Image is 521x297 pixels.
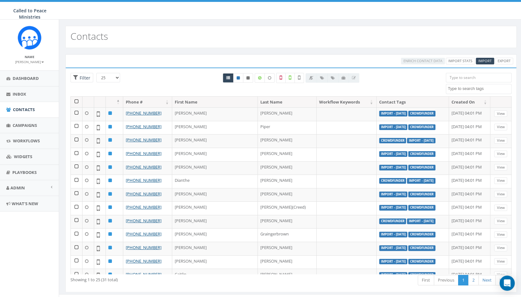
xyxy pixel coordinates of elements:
td: [PERSON_NAME] [172,228,258,242]
label: Import - [DATE] [379,111,408,116]
a: Next [478,275,496,285]
small: [PERSON_NAME] [15,60,44,64]
a: Active [233,73,243,83]
th: Workflow Keywords: activate to sort column ascending [317,97,377,108]
span: Admin [10,185,25,191]
label: Import - [DATE] [379,192,408,197]
td: [PERSON_NAME] [172,242,258,255]
label: Import - [DATE] [407,178,435,184]
label: Import - [DATE] [379,232,408,237]
input: Type to search [446,73,512,82]
span: Campaigns [13,122,37,128]
a: [PHONE_NUMBER] [126,271,161,277]
a: View [494,177,507,184]
label: Import - [DATE] [379,245,408,251]
td: [PERSON_NAME] [172,107,258,121]
td: [PERSON_NAME] [258,148,317,161]
td: [DATE] 04:01 PM [449,121,490,134]
th: Created On: activate to sort column ascending [449,97,490,108]
span: Filter [78,75,90,81]
span: Widgets [14,154,32,159]
a: [PHONE_NUMBER] [126,191,161,197]
td: [DATE] 04:01 PM [449,255,490,269]
a: [PHONE_NUMBER] [126,137,161,143]
a: [PHONE_NUMBER] [126,245,161,250]
label: Crowdfunder [408,192,435,197]
a: [PHONE_NUMBER] [126,124,161,129]
th: Contact Tags [377,97,449,108]
a: View [494,124,507,130]
th: Last Name [258,97,317,108]
td: [DATE] 04:01 PM [449,215,490,229]
td: [PERSON_NAME] [258,255,317,269]
a: First [418,275,434,285]
label: Crowdfunder [379,218,406,224]
small: Name [25,55,34,59]
label: Validated [285,73,295,83]
a: [PHONE_NUMBER] [126,177,161,183]
td: [PERSON_NAME] [172,255,258,269]
a: View [494,110,507,117]
label: Not a Mobile [276,73,286,83]
td: [PERSON_NAME] [258,242,317,255]
td: Caitlin [172,269,258,282]
span: What's New [12,201,38,206]
label: Crowdfunder [408,259,435,264]
a: View [494,218,507,224]
a: Last [495,275,512,285]
td: [DATE] 04:01 PM [449,201,490,215]
label: Crowdfunder [408,245,435,251]
a: Opted Out [243,73,253,83]
td: [PERSON_NAME](Creed) [258,201,317,215]
label: Crowdfunder [408,111,435,116]
a: View [494,245,507,251]
div: Showing 1 to 25 (31 total) [70,274,249,283]
a: [PHONE_NUMBER] [126,151,161,156]
a: [PHONE_NUMBER] [126,231,161,237]
td: Dianthe [172,175,258,188]
label: Crowdfunder [408,205,435,211]
span: Dashboard [13,75,39,81]
a: View [494,258,507,265]
label: Import - [DATE] [379,272,408,278]
span: Advance Filter [70,73,93,83]
a: 2 [468,275,479,285]
td: [PERSON_NAME] [172,161,258,175]
label: Crowdfunder [408,124,435,130]
td: [PERSON_NAME] [172,215,258,229]
label: Import - [DATE] [379,165,408,170]
img: Rally_Corp_Icon.png [18,26,41,50]
span: Contacts [13,107,35,112]
td: [PERSON_NAME] [172,148,258,161]
a: View [494,231,507,238]
td: [PERSON_NAME] [172,121,258,134]
span: Inbox [13,91,26,97]
a: Import Stats [446,58,475,64]
td: [DATE] 04:01 PM [449,134,490,148]
td: [DATE] 04:01 PM [449,269,490,282]
a: View [494,151,507,157]
span: Playbooks [12,169,37,175]
td: [PERSON_NAME] [258,161,317,175]
label: Crowdfunder [379,178,406,184]
td: Piper [258,121,317,134]
td: [DATE] 04:01 PM [449,148,490,161]
label: Import - [DATE] [407,138,435,144]
td: [DATE] 04:01 PM [449,228,490,242]
a: View [494,137,507,144]
a: [PHONE_NUMBER] [126,164,161,170]
h2: Contacts [70,31,108,41]
label: Import - [DATE] [407,218,435,224]
span: Workflows [13,138,40,144]
td: [DATE] 04:01 PM [449,161,490,175]
td: [PERSON_NAME] [258,134,317,148]
a: View [494,191,507,198]
a: Import [476,58,494,64]
a: View [494,164,507,171]
i: This phone number is subscribed and will receive texts. [237,76,240,80]
td: [PERSON_NAME] [258,107,317,121]
td: [DATE] 04:01 PM [449,242,490,255]
td: [PERSON_NAME] [172,201,258,215]
a: [PERSON_NAME] [15,59,44,64]
a: Previous [434,275,458,285]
